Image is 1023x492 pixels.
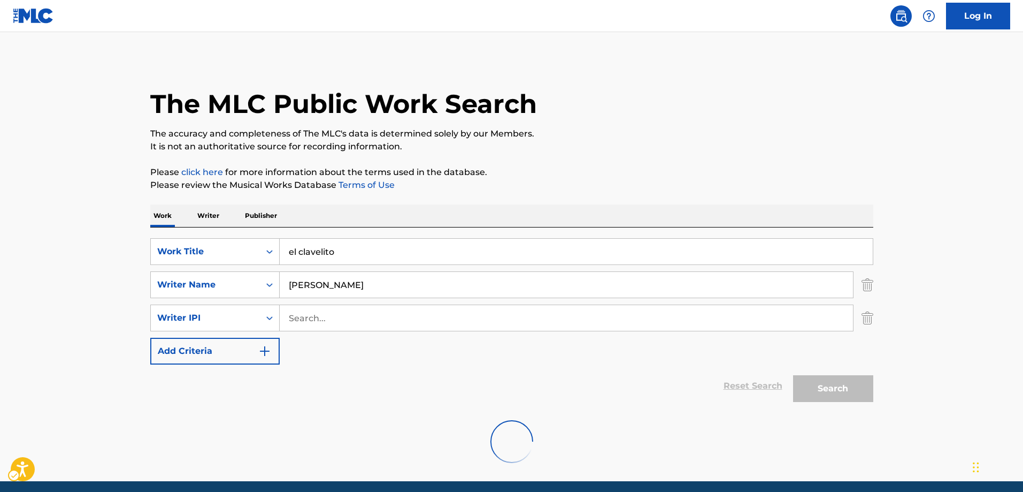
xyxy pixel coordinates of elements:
[242,205,280,227] p: Publisher
[970,441,1023,492] iframe: Hubspot Iframe
[157,245,253,258] div: Work Title
[973,451,979,483] div: Drag
[336,180,395,190] a: Terms of Use
[181,167,223,177] a: click here
[150,238,873,407] form: Search Form
[993,324,1023,411] iframe: Iframe | Resource Center
[280,239,873,264] input: Search...
[150,179,873,192] p: Please review the Musical Works Database
[157,312,253,324] div: Writer IPI
[13,8,54,24] img: MLC Logo
[970,441,1023,492] div: Chat Widget
[280,272,853,298] input: Search...
[150,166,873,179] p: Please for more information about the terms used in the database.
[150,338,280,365] button: Add Criteria
[862,271,873,298] img: Delete Criterion
[157,278,253,291] div: Writer Name
[150,127,873,140] p: The accuracy and completeness of The MLC's data is determined solely by our Members.
[258,345,271,358] img: 9d2ae6d4665cec9f34b9.svg
[922,10,935,22] img: help
[946,3,1010,29] a: Log In
[862,305,873,331] img: Delete Criterion
[260,239,279,264] div: On
[280,305,853,331] input: Search...
[150,140,873,153] p: It is not an authoritative source for recording information.
[150,88,537,120] h1: The MLC Public Work Search
[490,420,533,463] img: preloader
[150,205,175,227] p: Work
[895,10,907,22] img: search
[194,205,222,227] p: Writer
